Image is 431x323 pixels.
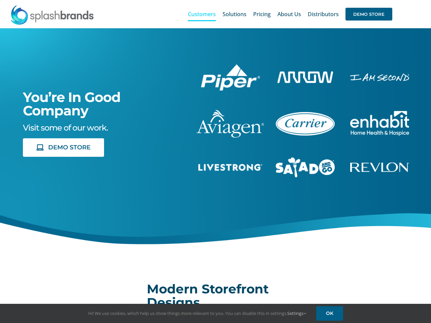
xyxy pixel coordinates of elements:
[147,282,284,309] h2: Modern Storefront Designs
[188,11,216,17] span: Customers
[48,144,91,151] span: DEMO STORE
[276,157,335,178] img: Salad And Go Store
[201,63,260,71] a: piper-White
[277,71,333,83] img: Arrow Store
[277,70,333,78] a: arrow-white
[10,5,94,25] img: SplashBrands.com Logo
[287,310,306,316] a: Settings
[253,11,271,17] span: Pricing
[276,111,335,118] a: carrier-1B
[197,110,264,138] img: aviagen-1C
[345,3,392,25] a: DEMO STORE
[88,310,306,316] span: Hi! We use cookies, which help us show things more relevant to you. You can disable this in setti...
[350,110,409,117] a: enhabit-stacked-white
[23,138,104,157] a: DEMO STORE
[198,163,262,170] a: livestrong-5E-website
[201,64,260,91] img: Piper Pilot Ship
[223,11,246,17] span: Solutions
[308,3,339,25] a: Distributors
[350,111,409,136] img: Enhabit Gear Store
[198,164,262,171] img: Livestrong Store
[350,163,409,172] img: Revlon
[308,11,339,17] span: Distributors
[277,11,301,17] span: About Us
[345,8,392,21] span: DEMO STORE
[188,3,392,25] nav: Main Menu
[23,123,108,133] span: Visit some of our work.
[350,161,409,169] a: revlon-flat-white
[350,73,409,81] img: I Am Second Store
[350,72,409,80] a: enhabit-stacked-white
[253,3,271,25] a: Pricing
[23,89,121,119] span: You’re In Good Company
[276,112,335,136] img: Carrier Brand Store
[188,3,216,25] a: Customers
[276,156,335,164] a: sng-1C
[316,306,343,321] a: OK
